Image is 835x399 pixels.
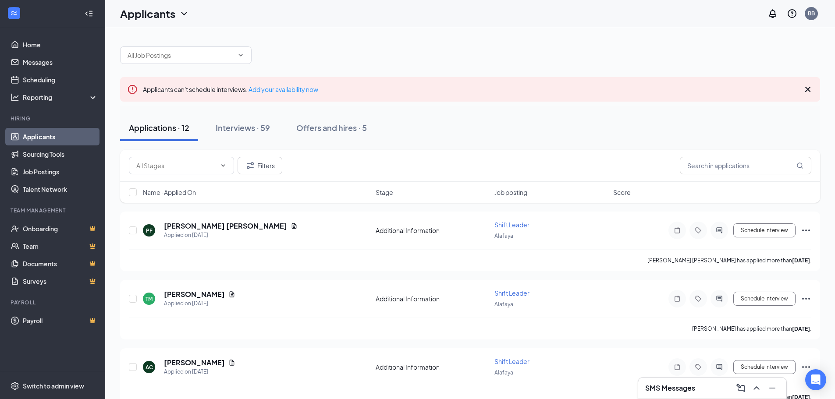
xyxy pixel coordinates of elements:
h3: SMS Messages [645,383,695,393]
span: Shift Leader [494,289,529,297]
svg: ActiveChat [714,227,725,234]
div: Open Intercom Messenger [805,369,826,390]
input: Search in applications [680,157,811,174]
svg: ChevronDown [220,162,227,169]
svg: Minimize [767,383,778,393]
a: Add your availability now [249,85,318,93]
div: Applied on [DATE] [164,367,235,376]
span: Alafaya [494,369,513,376]
svg: Tag [693,295,704,302]
a: Applicants [23,128,98,145]
svg: ChevronDown [179,8,189,19]
svg: Analysis [11,93,19,102]
h1: Applicants [120,6,175,21]
div: Interviews · 59 [216,122,270,133]
svg: Error [127,84,138,95]
svg: ComposeMessage [736,383,746,393]
svg: MagnifyingGlass [796,162,803,169]
svg: Cross [803,84,813,95]
a: Scheduling [23,71,98,88]
a: DocumentsCrown [23,255,98,272]
svg: Note [672,364,682,371]
span: Score [613,188,631,197]
button: ChevronUp [750,381,764,395]
a: Job Postings [23,163,98,180]
div: TM [146,295,153,303]
svg: ChevronUp [751,383,762,393]
b: [DATE] [792,257,810,264]
input: All Stages [136,161,216,170]
svg: Collapse [85,9,93,18]
div: Switch to admin view [23,381,84,390]
a: TeamCrown [23,237,98,255]
a: Messages [23,53,98,71]
svg: ActiveChat [714,295,725,302]
svg: Document [291,222,298,230]
svg: Tag [693,364,704,371]
div: Applied on [DATE] [164,231,298,240]
button: Schedule Interview [733,360,796,374]
svg: Note [672,227,682,234]
a: PayrollCrown [23,312,98,329]
h5: [PERSON_NAME] [164,290,225,299]
svg: Settings [11,381,19,390]
svg: Filter [245,160,256,171]
button: Schedule Interview [733,223,796,237]
svg: Ellipses [801,225,811,236]
a: OnboardingCrown [23,220,98,237]
button: Schedule Interview [733,292,796,306]
svg: QuestionInfo [787,8,797,19]
svg: ActiveChat [714,364,725,371]
a: SurveysCrown [23,272,98,290]
div: Applications · 12 [129,122,189,133]
svg: Tag [693,227,704,234]
button: Minimize [765,381,779,395]
svg: Document [228,359,235,366]
span: Shift Leader [494,221,529,229]
div: Hiring [11,115,96,122]
div: BB [808,10,815,17]
p: [PERSON_NAME] has applied more than . [692,325,811,332]
input: All Job Postings [128,50,234,60]
span: Alafaya [494,233,513,239]
span: Shift Leader [494,357,529,365]
span: Alafaya [494,301,513,307]
div: Additional Information [376,294,489,303]
svg: WorkstreamLogo [10,9,18,18]
b: [DATE] [792,325,810,332]
span: Applicants can't schedule interviews. [143,85,318,93]
span: Name · Applied On [143,188,196,197]
div: PF [146,227,153,234]
p: [PERSON_NAME] [PERSON_NAME] has applied more than . [647,257,811,264]
svg: Note [672,295,682,302]
h5: [PERSON_NAME] [PERSON_NAME] [164,221,287,231]
h5: [PERSON_NAME] [164,358,225,367]
span: Stage [376,188,393,197]
div: Additional Information [376,363,489,371]
div: Team Management [11,207,96,214]
button: Filter Filters [238,157,282,174]
span: Job posting [494,188,527,197]
a: Home [23,36,98,53]
button: ComposeMessage [734,381,748,395]
div: Applied on [DATE] [164,299,235,308]
div: Offers and hires · 5 [296,122,367,133]
div: Reporting [23,93,98,102]
svg: Notifications [767,8,778,19]
div: AC [146,364,153,371]
div: Payroll [11,299,96,306]
div: Additional Information [376,226,489,235]
a: Talent Network [23,180,98,198]
a: Sourcing Tools [23,145,98,163]
svg: ChevronDown [237,52,244,59]
svg: Ellipses [801,362,811,372]
svg: Ellipses [801,293,811,304]
svg: Document [228,291,235,298]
